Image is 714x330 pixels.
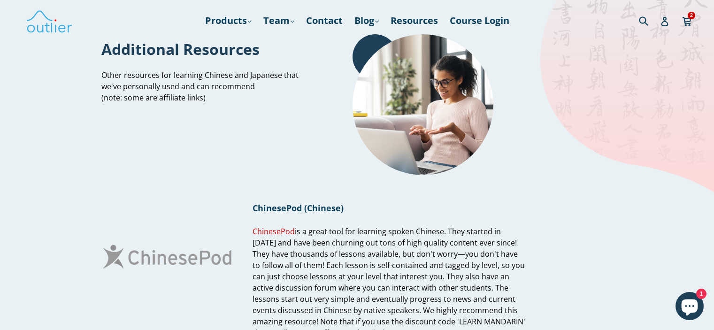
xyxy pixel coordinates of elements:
[682,10,693,31] a: 2
[259,12,299,29] a: Team
[301,12,347,29] a: Contact
[445,12,514,29] a: Course Login
[200,12,256,29] a: Products
[673,292,706,322] inbox-online-store-chat: Shopify online store chat
[101,39,307,59] h1: Additional Resources
[253,226,295,237] a: ChinesePod
[26,7,73,34] img: Outlier Linguistics
[688,12,695,19] span: 2
[386,12,443,29] a: Resources
[101,70,299,103] span: Other resources for learning Chinese and Japanese that we've personally used and can recommend (n...
[637,11,662,30] input: Search
[253,202,525,214] h1: ChinesePod (Chinese)
[350,12,384,29] a: Blog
